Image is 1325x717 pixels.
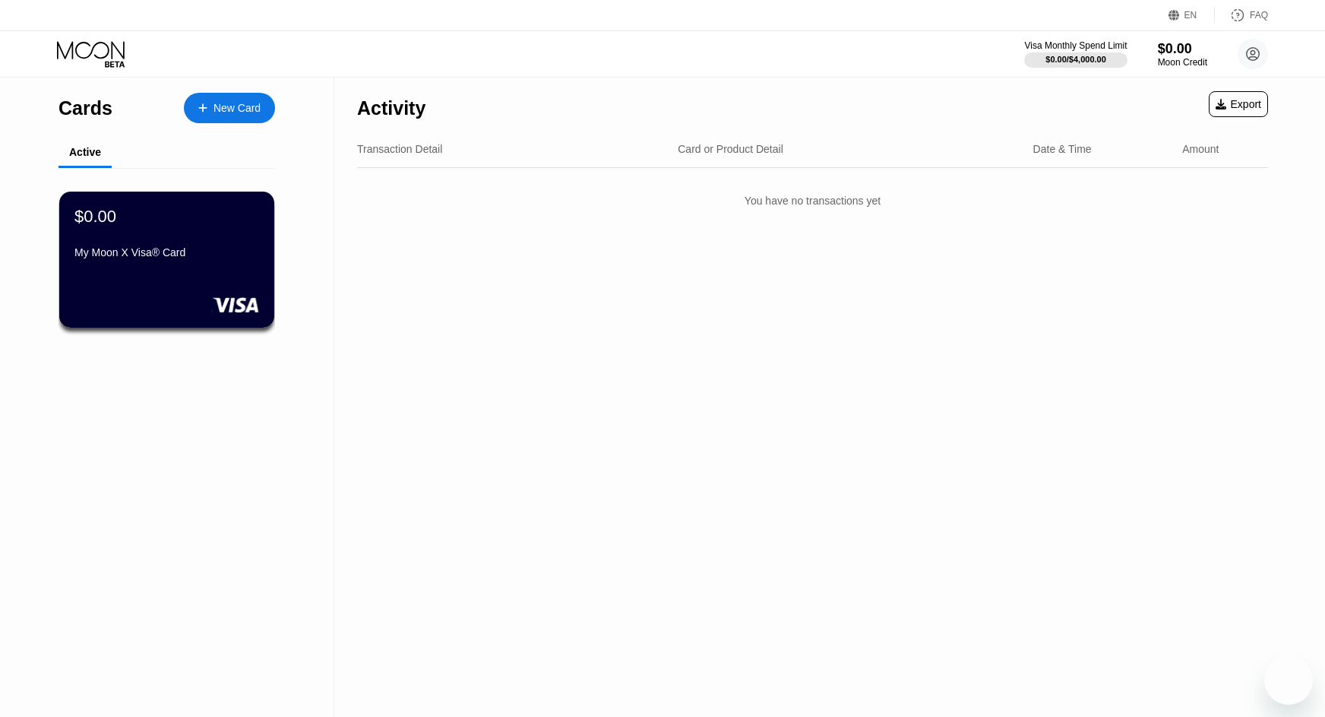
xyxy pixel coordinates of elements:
[357,97,425,119] div: Activity
[1216,98,1261,110] div: Export
[74,207,116,227] div: $0.00
[1024,40,1127,51] div: Visa Monthly Spend Limit
[1158,41,1207,57] div: $0.00
[69,146,101,158] div: Active
[1033,143,1092,155] div: Date & Time
[1024,40,1127,68] div: Visa Monthly Spend Limit$0.00/$4,000.00
[59,97,112,119] div: Cards
[1158,41,1207,68] div: $0.00Moon Credit
[357,179,1268,222] div: You have no transactions yet
[74,246,259,259] div: My Moon X Visa® Card
[1182,143,1219,155] div: Amount
[59,192,274,328] div: $0.00My Moon X Visa® Card
[1215,8,1268,23] div: FAQ
[1184,10,1197,21] div: EN
[184,93,275,123] div: New Card
[1045,55,1106,64] div: $0.00 / $4,000.00
[1158,57,1207,68] div: Moon Credit
[357,143,442,155] div: Transaction Detail
[1264,656,1313,705] iframe: Button to launch messaging window
[1168,8,1215,23] div: EN
[1209,91,1268,117] div: Export
[213,102,261,115] div: New Card
[678,143,783,155] div: Card or Product Detail
[1250,10,1268,21] div: FAQ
